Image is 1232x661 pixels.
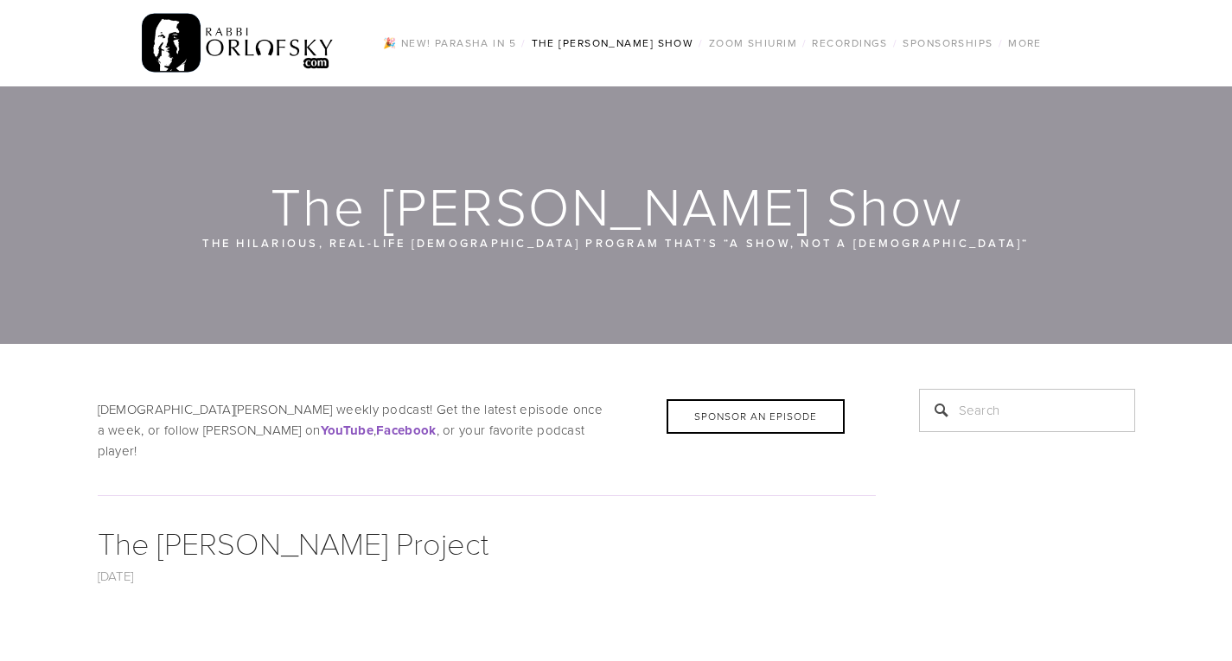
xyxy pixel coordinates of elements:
h1: The [PERSON_NAME] Show [98,178,1137,233]
a: Facebook [376,421,436,439]
strong: YouTube [321,421,373,440]
a: Sponsorships [897,32,998,54]
a: The [PERSON_NAME] Project [98,521,488,563]
p: The hilarious, real-life [DEMOGRAPHIC_DATA] program that’s “a show, not a [DEMOGRAPHIC_DATA]“ [201,233,1031,252]
a: YouTube [321,421,373,439]
span: / [521,35,526,50]
span: / [699,35,703,50]
a: [DATE] [98,567,134,585]
strong: Facebook [376,421,436,440]
span: / [893,35,897,50]
div: Sponsor an Episode [667,399,845,434]
a: Recordings [807,32,892,54]
img: RabbiOrlofsky.com [142,10,335,77]
a: 🎉 NEW! Parasha in 5 [378,32,521,54]
input: Search [919,389,1135,432]
a: More [1003,32,1047,54]
span: / [802,35,807,50]
a: The [PERSON_NAME] Show [527,32,699,54]
a: Zoom Shiurim [704,32,802,54]
span: / [999,35,1003,50]
p: [DEMOGRAPHIC_DATA][PERSON_NAME] weekly podcast! Get the latest episode once a week, or follow [PE... [98,399,876,461]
